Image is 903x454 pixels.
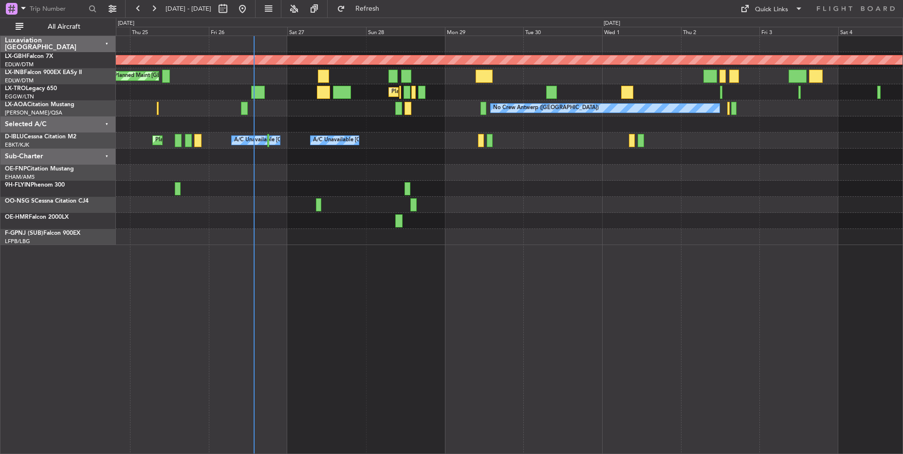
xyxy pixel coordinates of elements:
[313,133,468,148] div: A/C Unavailable [GEOGRAPHIC_DATA]-[GEOGRAPHIC_DATA]
[5,102,27,108] span: LX-AOA
[5,166,74,172] a: OE-FNPCitation Mustang
[5,70,24,76] span: LX-INB
[602,27,681,36] div: Wed 1
[5,182,31,188] span: 9H-FLYIN
[234,133,415,148] div: A/C Unavailable [GEOGRAPHIC_DATA] ([GEOGRAPHIC_DATA] National)
[5,182,65,188] a: 9H-FLYINPhenom 300
[391,85,545,99] div: Planned Maint [GEOGRAPHIC_DATA] ([GEOGRAPHIC_DATA])
[5,54,26,59] span: LX-GBH
[5,214,69,220] a: OE-HMRFalcon 2000LX
[5,214,29,220] span: OE-HMR
[736,1,808,17] button: Quick Links
[5,109,62,116] a: [PERSON_NAME]/QSA
[118,19,134,28] div: [DATE]
[11,19,106,35] button: All Aircraft
[5,61,34,68] a: EDLW/DTM
[5,102,74,108] a: LX-AOACitation Mustang
[366,27,445,36] div: Sun 28
[5,77,34,84] a: EDLW/DTM
[209,27,288,36] div: Fri 26
[493,101,599,115] div: No Crew Antwerp ([GEOGRAPHIC_DATA])
[25,23,103,30] span: All Aircraft
[130,27,209,36] div: Thu 25
[287,27,366,36] div: Sat 27
[5,166,27,172] span: OE-FNP
[5,141,29,149] a: EBKT/KJK
[5,238,30,245] a: LFPB/LBG
[759,27,838,36] div: Fri 3
[166,4,211,13] span: [DATE] - [DATE]
[30,1,86,16] input: Trip Number
[332,1,391,17] button: Refresh
[755,5,788,15] div: Quick Links
[5,230,80,236] a: F-GPNJ (SUB)Falcon 900EX
[5,198,89,204] a: OO-NSG SCessna Citation CJ4
[445,27,524,36] div: Mon 29
[5,173,35,181] a: EHAM/AMS
[5,134,76,140] a: D-IBLUCessna Citation M2
[347,5,388,12] span: Refresh
[5,93,34,100] a: EGGW/LTN
[604,19,620,28] div: [DATE]
[155,133,264,148] div: Planned Maint Nice ([GEOGRAPHIC_DATA])
[681,27,760,36] div: Thu 2
[5,86,26,92] span: LX-TRO
[5,54,53,59] a: LX-GBHFalcon 7X
[5,86,57,92] a: LX-TROLegacy 650
[523,27,602,36] div: Tue 30
[5,230,43,236] span: F-GPNJ (SUB)
[5,70,82,76] a: LX-INBFalcon 900EX EASy II
[5,134,24,140] span: D-IBLU
[5,198,35,204] span: OO-NSG S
